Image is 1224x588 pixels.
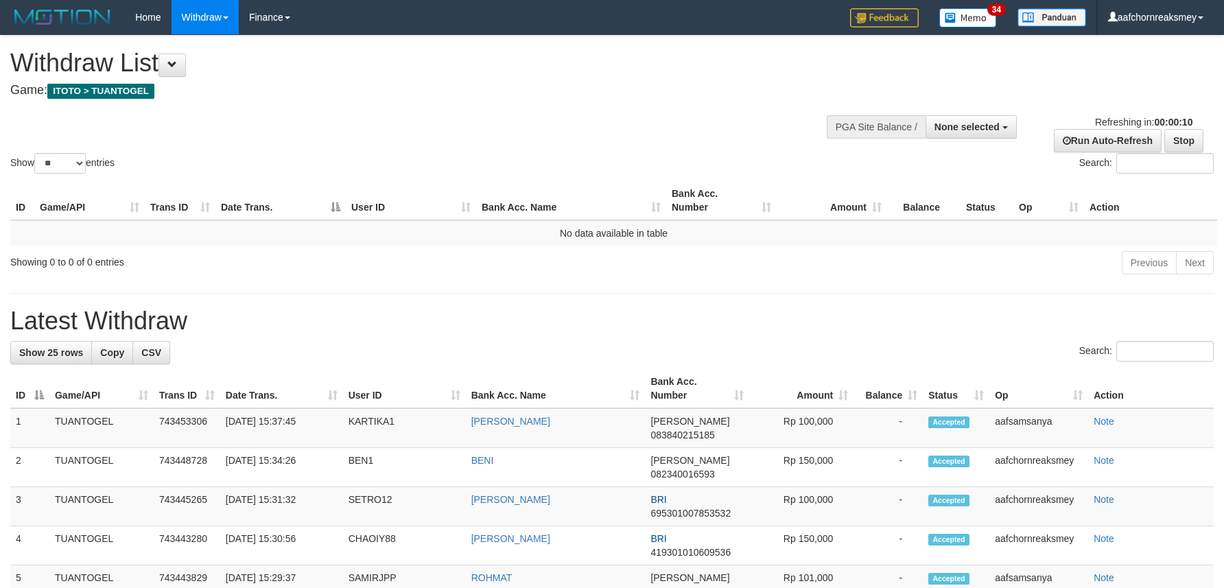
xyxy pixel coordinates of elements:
span: Copy 419301010609536 to clipboard [650,547,731,558]
td: aafchornreaksmey [989,487,1088,526]
td: [DATE] 15:37:45 [220,408,343,448]
td: Rp 100,000 [749,408,854,448]
th: Balance: activate to sort column ascending [854,369,923,408]
a: Previous [1122,251,1177,274]
span: Accepted [928,534,969,545]
a: Run Auto-Refresh [1054,129,1162,152]
input: Search: [1116,341,1214,362]
img: panduan.png [1017,8,1086,27]
div: PGA Site Balance / [827,115,926,139]
th: Action [1088,369,1214,408]
h1: Withdraw List [10,49,802,77]
a: Stop [1164,129,1203,152]
th: Bank Acc. Number: activate to sort column ascending [645,369,749,408]
td: 1 [10,408,49,448]
td: Rp 150,000 [749,448,854,487]
a: Note [1094,533,1114,544]
th: Game/API: activate to sort column ascending [34,181,145,220]
th: ID [10,181,34,220]
td: 743443280 [154,526,220,565]
th: Amount: activate to sort column ascending [749,369,854,408]
td: Rp 100,000 [749,487,854,526]
a: Show 25 rows [10,341,92,364]
td: - [854,487,923,526]
th: Status [961,181,1013,220]
label: Show entries [10,153,115,174]
td: [DATE] 15:31:32 [220,487,343,526]
span: Accepted [928,456,969,467]
td: CHAOIY88 [343,526,466,565]
span: Accepted [928,495,969,506]
span: 34 [987,3,1006,16]
td: TUANTOGEL [49,408,154,448]
th: Status: activate to sort column ascending [923,369,989,408]
a: ROHMAT [471,572,513,583]
label: Search: [1079,153,1214,174]
a: Note [1094,416,1114,427]
span: Copy [100,347,124,358]
img: Feedback.jpg [850,8,919,27]
strong: 00:00:10 [1154,117,1192,128]
button: None selected [926,115,1017,139]
a: Note [1094,455,1114,466]
td: Rp 150,000 [749,526,854,565]
td: 743448728 [154,448,220,487]
td: - [854,408,923,448]
th: Balance [887,181,961,220]
th: Game/API: activate to sort column ascending [49,369,154,408]
span: BRI [650,533,666,544]
td: BEN1 [343,448,466,487]
a: [PERSON_NAME] [471,533,550,544]
th: Trans ID: activate to sort column ascending [145,181,215,220]
span: BRI [650,494,666,505]
th: Trans ID: activate to sort column ascending [154,369,220,408]
td: aafchornreaksmey [989,526,1088,565]
span: Accepted [928,416,969,428]
th: Bank Acc. Name: activate to sort column ascending [466,369,646,408]
td: TUANTOGEL [49,487,154,526]
th: Op: activate to sort column ascending [989,369,1088,408]
span: [PERSON_NAME] [650,416,729,427]
span: None selected [934,121,1000,132]
img: MOTION_logo.png [10,7,115,27]
th: Action [1084,181,1217,220]
a: [PERSON_NAME] [471,494,550,505]
span: Show 25 rows [19,347,83,358]
td: - [854,526,923,565]
td: 3 [10,487,49,526]
td: - [854,448,923,487]
th: Date Trans.: activate to sort column descending [215,181,346,220]
a: [PERSON_NAME] [471,416,550,427]
td: [DATE] 15:30:56 [220,526,343,565]
span: CSV [141,347,161,358]
th: ID: activate to sort column descending [10,369,49,408]
a: Next [1176,251,1214,274]
td: No data available in table [10,220,1217,246]
span: Copy 082340016593 to clipboard [650,469,714,480]
td: aafchornreaksmey [989,448,1088,487]
span: Copy 083840215185 to clipboard [650,430,714,440]
span: [PERSON_NAME] [650,455,729,466]
th: Bank Acc. Number: activate to sort column ascending [666,181,777,220]
th: Op: activate to sort column ascending [1013,181,1084,220]
td: TUANTOGEL [49,526,154,565]
a: Note [1094,572,1114,583]
td: KARTIKA1 [343,408,466,448]
a: Note [1094,494,1114,505]
td: 4 [10,526,49,565]
a: Copy [91,341,133,364]
span: [PERSON_NAME] [650,572,729,583]
input: Search: [1116,153,1214,174]
th: User ID: activate to sort column ascending [346,181,476,220]
td: TUANTOGEL [49,448,154,487]
th: User ID: activate to sort column ascending [343,369,466,408]
label: Search: [1079,341,1214,362]
h1: Latest Withdraw [10,307,1214,335]
td: 2 [10,448,49,487]
td: 743445265 [154,487,220,526]
span: Accepted [928,573,969,585]
select: Showentries [34,153,86,174]
td: 743453306 [154,408,220,448]
td: aafsamsanya [989,408,1088,448]
h4: Game: [10,84,802,97]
